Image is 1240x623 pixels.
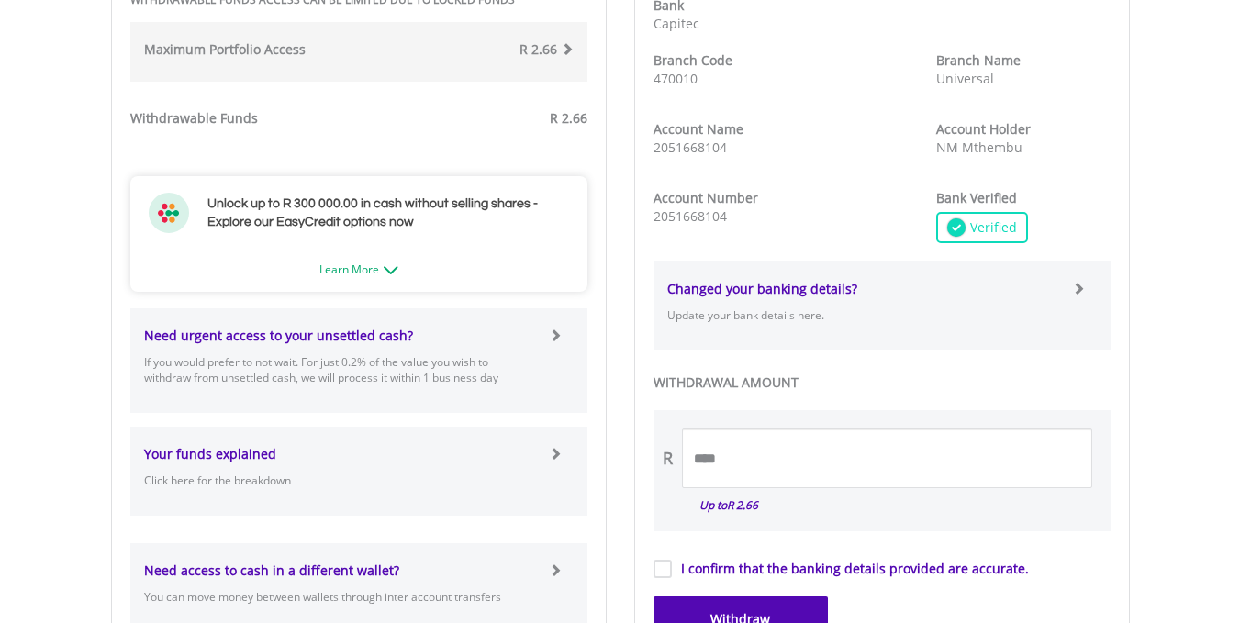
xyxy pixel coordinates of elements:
[654,120,743,138] strong: Account Name
[672,560,1029,578] label: I confirm that the banking details provided are accurate.
[144,40,306,58] strong: Maximum Portfolio Access
[130,109,258,127] strong: Withdrawable Funds
[936,189,1017,206] strong: Bank Verified
[144,473,536,488] p: Click here for the breakdown
[654,373,1111,392] label: WITHDRAWAL AMOUNT
[319,261,398,277] a: Learn More
[144,445,276,462] strong: Your funds explained
[654,15,699,32] span: Capitec
[144,354,536,385] p: If you would prefer to not wait. For just 0.2% of the value you wish to withdraw from unsettled c...
[936,51,1021,69] strong: Branch Name
[144,327,413,344] strong: Need urgent access to your unsettled cash?
[654,70,698,87] span: 470010
[663,447,673,471] div: R
[936,139,1022,156] span: NM Mthembu
[936,120,1031,138] strong: Account Holder
[550,109,587,127] span: R 2.66
[936,70,994,87] span: Universal
[519,40,557,58] span: R 2.66
[667,307,1059,323] p: Update your bank details here.
[966,218,1017,237] span: Verified
[667,280,857,297] strong: Changed your banking details?
[149,193,189,233] img: ec-flower.svg
[144,589,536,605] p: You can move money between wallets through inter account transfers
[654,139,727,156] span: 2051668104
[144,562,399,579] strong: Need access to cash in a different wallet?
[654,51,732,69] strong: Branch Code
[654,189,758,206] strong: Account Number
[727,497,758,513] span: R 2.66
[384,266,398,274] img: ec-arrow-down.png
[207,195,569,231] h3: Unlock up to R 300 000.00 in cash without selling shares - Explore our EasyCredit options now
[654,207,727,225] span: 2051668104
[699,497,758,513] i: Up to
